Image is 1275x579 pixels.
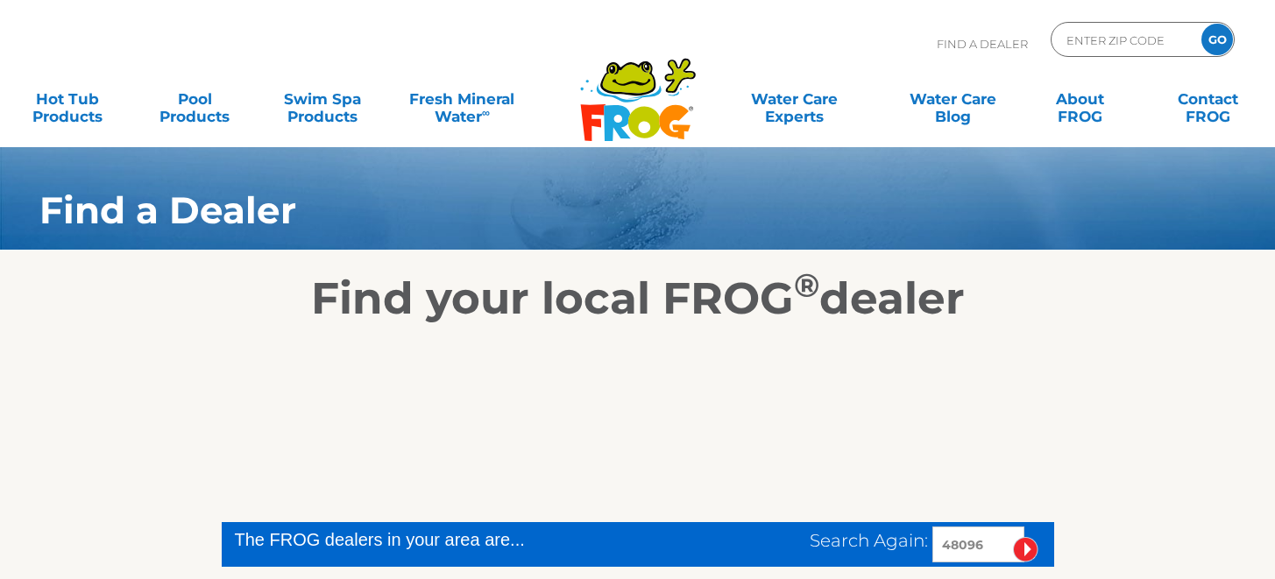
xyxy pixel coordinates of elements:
[937,22,1028,66] p: Find A Dealer
[713,81,875,117] a: Water CareExperts
[235,526,645,553] div: The FROG dealers in your area are...
[1031,81,1130,117] a: AboutFROG
[400,81,525,117] a: Fresh MineralWater∞
[482,106,490,119] sup: ∞
[18,81,117,117] a: Hot TubProducts
[794,265,819,305] sup: ®
[903,81,1002,117] a: Water CareBlog
[570,35,705,142] img: Frog Products Logo
[145,81,244,117] a: PoolProducts
[810,530,928,551] span: Search Again:
[273,81,372,117] a: Swim SpaProducts
[39,189,1137,231] h1: Find a Dealer
[1158,81,1257,117] a: ContactFROG
[13,272,1262,325] h2: Find your local FROG dealer
[1013,537,1038,562] input: Submit
[1201,24,1233,55] input: GO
